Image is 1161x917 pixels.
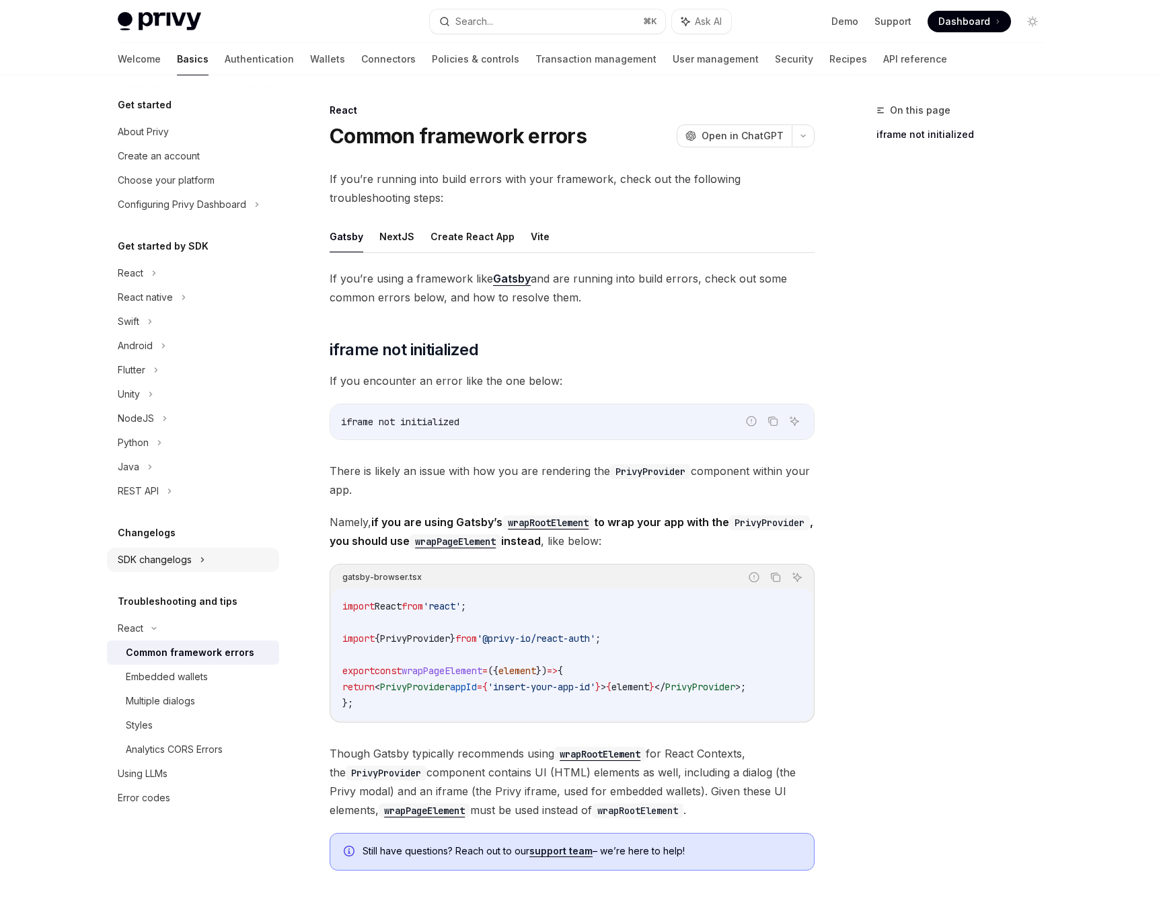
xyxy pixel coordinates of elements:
div: Unity [118,386,140,402]
a: Recipes [829,43,867,75]
h5: Get started [118,97,172,113]
span: PrivyProvider [380,681,450,693]
span: > [601,681,606,693]
span: If you encounter an error like the one below: [330,371,815,390]
span: If you’re running into build errors with your framework, check out the following troubleshooting ... [330,170,815,207]
button: Open in ChatGPT [677,124,792,147]
span: } [595,681,601,693]
span: element [611,681,649,693]
a: iframe not initialized [876,124,1054,145]
span: { [558,665,563,677]
a: Choose your platform [107,168,279,192]
code: PrivyProvider [346,766,426,780]
span: from [455,632,477,645]
span: from [402,600,423,612]
span: > [735,681,741,693]
span: { [375,632,380,645]
a: Transaction management [535,43,657,75]
button: Report incorrect code [745,568,763,586]
span: = [482,665,488,677]
span: { [482,681,488,693]
span: iframe not initialized [330,339,478,361]
h1: Common framework errors [330,124,587,148]
span: appId [450,681,477,693]
div: Using LLMs [118,766,167,782]
strong: if you are using Gatsby’s to wrap your app with the , you should use instead [330,515,813,548]
a: Wallets [310,43,345,75]
div: Search... [455,13,493,30]
a: Common framework errors [107,640,279,665]
span: }) [536,665,547,677]
div: React native [118,289,173,305]
span: On this page [890,102,950,118]
a: wrapRootElement [554,747,646,760]
a: wrapPageElement [410,534,501,548]
button: Ask AI [672,9,731,34]
a: Multiple dialogs [107,689,279,713]
div: Configuring Privy Dashboard [118,196,246,213]
div: SDK changelogs [118,552,192,568]
div: Java [118,459,139,475]
img: light logo [118,12,201,31]
div: Embedded wallets [126,669,208,685]
span: React [375,600,402,612]
a: Error codes [107,786,279,810]
a: Embedded wallets [107,665,279,689]
span: Still have questions? Reach out to our – we’re here to help! [363,844,800,858]
span: Though Gatsby typically recommends using for React Contexts, the component contains UI (HTML) ele... [330,744,815,819]
span: wrapPageElement [402,665,482,677]
button: Ask AI [786,412,803,430]
div: Swift [118,314,139,330]
span: There is likely an issue with how you are rendering the component within your app. [330,462,815,499]
div: Choose your platform [118,172,215,188]
a: Styles [107,713,279,737]
span: import [342,632,375,645]
a: Create an account [107,144,279,168]
h5: Get started by SDK [118,238,209,254]
a: Security [775,43,813,75]
button: Search...⌘K [430,9,665,34]
button: Copy the contents from the code block [764,412,782,430]
button: Report incorrect code [743,412,760,430]
a: About Privy [107,120,279,144]
span: 'insert-your-app-id' [488,681,595,693]
div: Android [118,338,153,354]
a: Authentication [225,43,294,75]
a: wrapRootElement [502,515,594,529]
a: support team [529,845,593,857]
span: export [342,665,375,677]
h5: Changelogs [118,525,176,541]
button: Ask AI [788,568,806,586]
div: Common framework errors [126,645,254,661]
a: Support [874,15,911,28]
span: ⌘ K [643,16,657,27]
div: Styles [126,717,153,733]
span: } [649,681,654,693]
span: < [375,681,380,693]
span: iframe not initialized [341,416,459,428]
div: gatsby-browser.tsx [342,568,422,586]
span: { [606,681,611,693]
span: ({ [488,665,498,677]
svg: Info [344,846,357,859]
a: Welcome [118,43,161,75]
div: REST API [118,483,159,499]
h5: Troubleshooting and tips [118,593,237,610]
code: wrapRootElement [554,747,646,762]
span: = [477,681,482,693]
a: Connectors [361,43,416,75]
a: Gatsby [493,272,531,286]
code: PrivyProvider [729,515,810,530]
div: About Privy [118,124,169,140]
div: Multiple dialogs [126,693,195,709]
span: Open in ChatGPT [702,129,784,143]
span: '@privy-io/react-auth' [477,632,595,645]
a: Analytics CORS Errors [107,737,279,762]
span: => [547,665,558,677]
a: Dashboard [928,11,1011,32]
span: ; [741,681,746,693]
a: wrapPageElement [379,803,470,817]
div: Error codes [118,790,170,806]
span: </ [654,681,665,693]
div: Python [118,435,149,451]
